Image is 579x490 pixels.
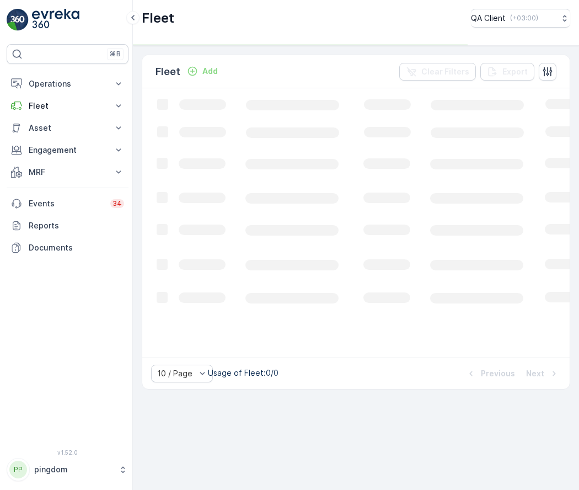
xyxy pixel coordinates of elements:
[7,193,128,215] a: Events34
[471,9,570,28] button: QA Client(+03:00)
[421,66,469,77] p: Clear Filters
[34,464,113,475] p: pingdom
[7,449,128,456] span: v 1.52.0
[480,63,534,81] button: Export
[202,66,218,77] p: Add
[7,139,128,161] button: Engagement
[29,220,124,231] p: Reports
[208,367,278,379] p: Usage of Fleet : 0/0
[142,9,174,27] p: Fleet
[7,9,29,31] img: logo
[32,9,79,31] img: logo_light-DOdMpM7g.png
[399,63,476,81] button: Clear Filters
[525,367,561,380] button: Next
[29,198,104,209] p: Events
[471,13,506,24] p: QA Client
[464,367,516,380] button: Previous
[510,14,538,23] p: ( +03:00 )
[7,458,128,481] button: PPpingdom
[7,95,128,117] button: Fleet
[502,66,528,77] p: Export
[156,64,180,79] p: Fleet
[183,65,222,78] button: Add
[7,237,128,259] a: Documents
[7,117,128,139] button: Asset
[9,461,27,478] div: PP
[29,122,106,134] p: Asset
[7,73,128,95] button: Operations
[29,78,106,89] p: Operations
[29,167,106,178] p: MRF
[110,50,121,58] p: ⌘B
[7,215,128,237] a: Reports
[112,199,122,208] p: 34
[481,368,515,379] p: Previous
[7,161,128,183] button: MRF
[29,145,106,156] p: Engagement
[29,100,106,111] p: Fleet
[29,242,124,253] p: Documents
[526,368,544,379] p: Next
